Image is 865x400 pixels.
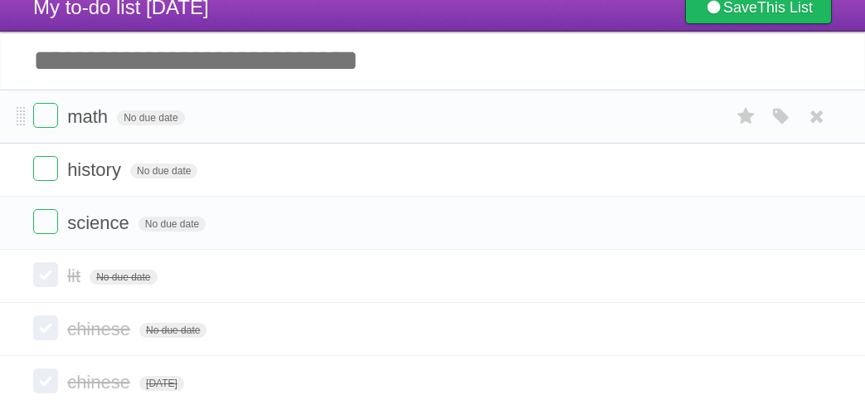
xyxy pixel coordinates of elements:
[117,110,184,125] span: No due date
[33,315,58,340] label: Done
[67,266,85,286] span: lit
[33,262,58,287] label: Done
[138,217,206,232] span: No due date
[139,376,184,391] span: [DATE]
[67,159,125,180] span: history
[139,323,207,338] span: No due date
[67,106,112,127] span: math
[33,209,58,234] label: Done
[67,319,134,339] span: chinese
[67,212,134,233] span: science
[33,156,58,181] label: Done
[731,103,762,130] label: Star task
[90,270,157,285] span: No due date
[33,368,58,393] label: Done
[33,103,58,128] label: Done
[130,163,197,178] span: No due date
[67,372,134,393] span: chinese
